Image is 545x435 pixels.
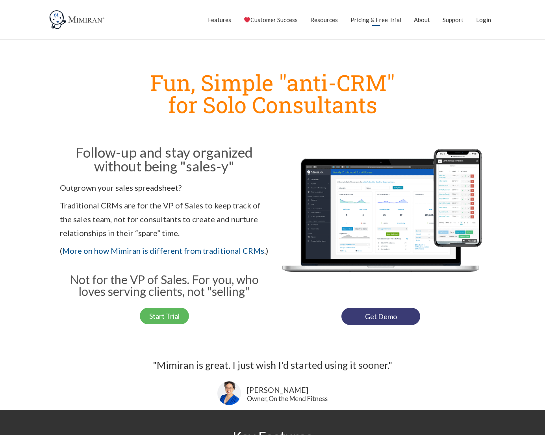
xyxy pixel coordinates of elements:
[62,246,264,255] a: More on how Mimiran is different from traditional CRMs
[60,181,269,195] p: Outgrown your sales spreadsheet?
[244,17,250,23] img: ❤️
[140,308,189,324] a: Start Trial
[56,71,489,115] h1: Fun, Simple "anti-CRM" for Solo Consultants
[60,145,269,173] h2: Follow-up and stay organized without being "sales-y"
[149,312,180,320] span: Start Trial
[247,385,328,396] div: [PERSON_NAME]
[310,10,338,30] a: Resources
[60,246,268,255] span: ( .)
[60,199,269,240] p: Traditional CRMs are for the VP of Sales to keep track of the sales team, not for consultants to ...
[443,10,463,30] a: Support
[217,381,241,405] img: Lisa Snow-- On the Mend Fitness
[60,273,269,297] h3: Not for the VP of Sales. For you, who loves serving clients, not "selling"
[48,357,497,374] div: "Mimiran is great. I just wish I'd started using it sooner."
[247,396,328,402] div: Owner, On the Mend Fitness
[414,10,430,30] a: About
[208,10,231,30] a: Features
[276,143,485,300] img: Mimiran CRM for solo consultants dashboard mobile
[341,308,420,325] a: Get Demo
[244,10,298,30] a: Customer Success
[350,10,401,30] a: Pricing & Free Trial
[48,10,107,30] img: Mimiran CRM
[476,10,491,30] a: Login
